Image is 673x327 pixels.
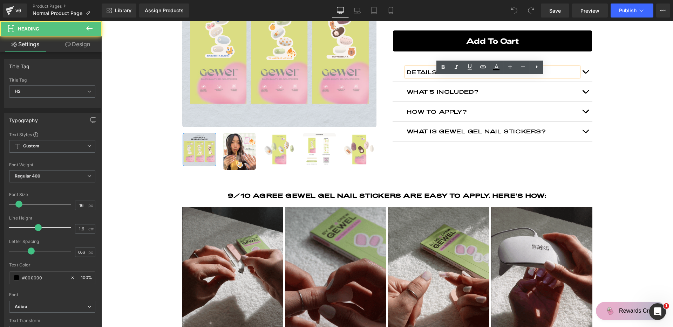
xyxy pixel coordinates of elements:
[88,227,94,231] span: em
[9,192,95,197] div: Font Size
[101,21,673,327] iframe: To enrich screen reader interactions, please activate Accessibility in Grammarly extension settings
[305,86,477,95] h2: HOW TO APPLY?
[15,89,21,94] b: H2
[366,4,382,18] a: Tablet
[305,47,477,56] h2: DETAILS
[202,112,234,145] img: Uncomfy Co's GEWEL Curation
[82,112,115,145] img: Uncomfy Co's GEWEL Curation
[33,11,82,16] span: Normal Product Page
[9,216,95,221] div: Line Height
[23,143,39,149] b: Custom
[549,7,561,14] span: Save
[78,272,95,284] div: %
[572,4,608,18] a: Preview
[127,171,446,178] strong: 9/10 AGREE GEWEL GEL NAIL STICKERS ARE EASY TO APPLY. HERE'S HOW:
[9,318,95,323] div: Text Transform
[102,4,136,18] a: New Library
[3,4,27,18] a: v6
[382,4,399,18] a: Mobile
[88,203,94,208] span: px
[15,173,41,179] b: Regular 400
[88,250,94,255] span: px
[656,4,670,18] button: More
[349,4,366,18] a: Laptop
[15,304,27,310] i: Adieu
[524,4,538,18] button: Redo
[145,8,184,13] div: Assign Products
[18,26,39,32] span: Heading
[14,6,23,15] div: v6
[305,66,477,75] h2: WHAT'S INCLUDED?
[9,263,95,267] div: Text Color
[305,106,477,115] h2: WHAT IS GEWEL GEL NAIL STICKERS?
[332,4,349,18] a: Desktop
[115,7,131,14] span: Library
[291,9,491,31] button: Add To Cart
[9,162,95,167] div: Font Weight
[122,112,155,149] img: Uncomfy Co's GEWEL Curation
[664,303,669,309] span: 1
[22,274,67,281] input: Color
[9,292,95,297] div: Font
[649,303,666,320] iframe: Intercom live chat
[9,78,95,83] div: Title Tag
[9,132,95,137] div: Text Styles
[162,112,195,145] img: Uncomfy Co's GEWEL Curation
[33,4,102,9] a: Product Pages
[611,4,653,18] button: Publish
[52,36,103,52] a: Design
[9,113,38,123] div: Typography
[619,8,637,13] span: Publish
[242,112,274,145] img: Uncomfy Co's GEWEL Curation
[507,4,521,18] button: Undo
[9,60,30,69] div: Title Tag
[9,239,95,244] div: Letter Spacing
[580,7,599,14] span: Preview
